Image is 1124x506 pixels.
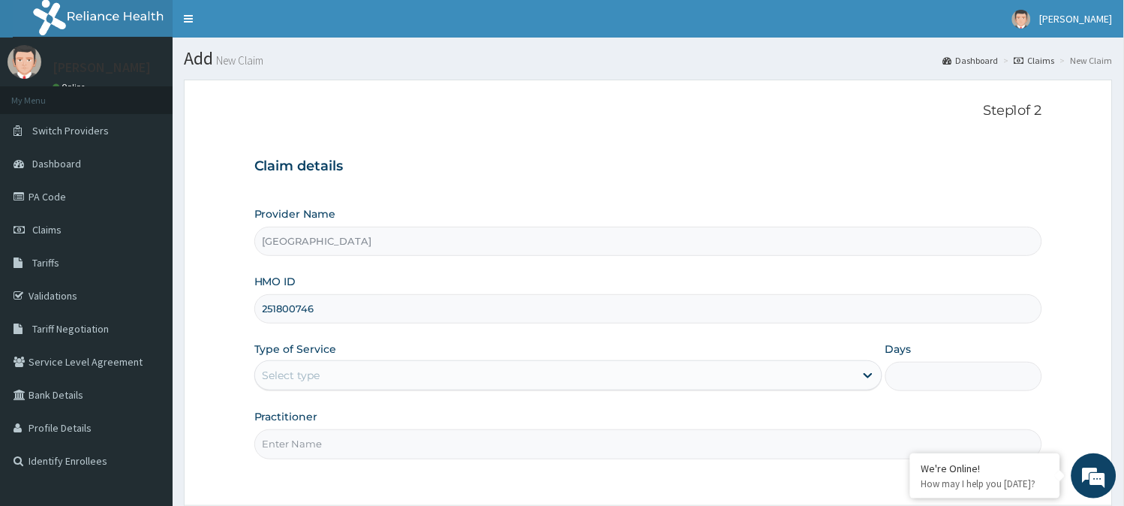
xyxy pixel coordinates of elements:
label: Provider Name [254,206,336,221]
span: Tariff Negotiation [32,322,109,336]
span: Claims [32,223,62,236]
div: We're Online! [921,462,1049,475]
img: User Image [1012,10,1031,29]
p: Step 1 of 2 [254,103,1043,119]
span: Dashboard [32,157,81,170]
li: New Claim [1056,54,1113,67]
h3: Claim details [254,158,1043,175]
p: [PERSON_NAME] [53,61,151,74]
input: Enter Name [254,429,1043,459]
a: Claims [1014,54,1055,67]
label: HMO ID [254,274,296,289]
a: Dashboard [943,54,999,67]
span: [PERSON_NAME] [1040,12,1113,26]
span: Tariffs [32,256,59,270]
label: Days [885,342,912,357]
p: How may I help you today? [921,477,1049,490]
label: Practitioner [254,409,318,424]
h1: Add [184,49,1113,68]
small: New Claim [213,55,263,66]
div: Select type [263,368,320,383]
img: User Image [8,45,41,79]
input: Enter HMO ID [254,294,1043,324]
label: Type of Service [254,342,337,357]
span: Switch Providers [32,124,109,137]
a: Online [53,82,89,92]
